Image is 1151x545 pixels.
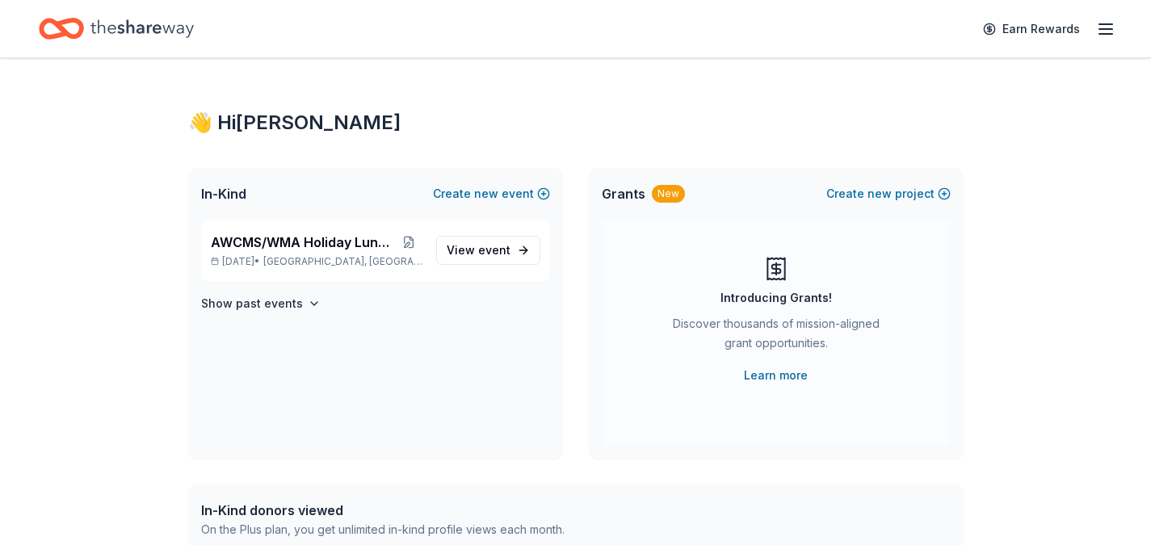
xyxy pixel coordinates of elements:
span: View [447,241,510,260]
button: Show past events [201,294,321,313]
span: AWCMS/WMA Holiday Luncheon [211,233,395,252]
a: Home [39,10,194,48]
div: Discover thousands of mission-aligned grant opportunities. [666,314,886,359]
span: new [474,184,498,203]
span: Grants [602,184,645,203]
button: Createnewevent [433,184,550,203]
span: [GEOGRAPHIC_DATA], [GEOGRAPHIC_DATA] [263,255,422,268]
span: new [867,184,892,203]
span: event [478,243,510,257]
div: On the Plus plan, you get unlimited in-kind profile views each month. [201,520,565,539]
h4: Show past events [201,294,303,313]
a: Learn more [744,366,808,385]
div: Introducing Grants! [720,288,832,308]
a: View event [436,236,540,265]
span: In-Kind [201,184,246,203]
a: Earn Rewards [973,15,1090,44]
button: Createnewproject [826,184,951,203]
div: New [652,185,685,203]
div: In-Kind donors viewed [201,501,565,520]
p: [DATE] • [211,255,423,268]
div: 👋 Hi [PERSON_NAME] [188,110,964,136]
